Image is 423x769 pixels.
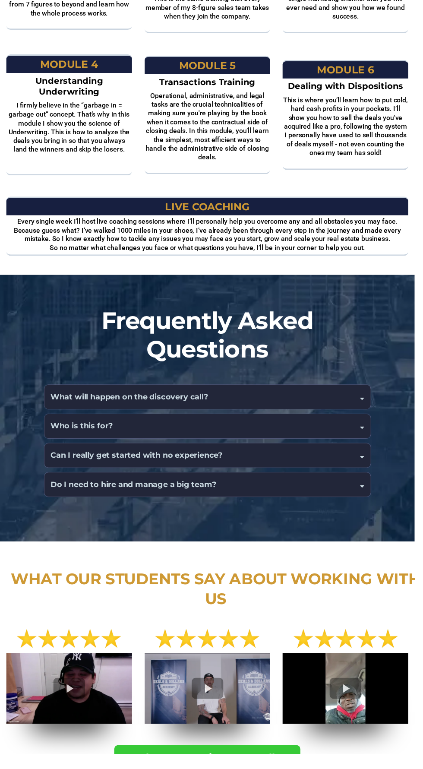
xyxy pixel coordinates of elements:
[104,313,320,371] strong: Frequently Asked Questions
[6,222,417,231] h2: Every single week I’ll host live coaching sessions where I’ll personally help you overcome any an...
[294,83,411,93] strong: Dealing with Dispositions
[148,94,276,165] h2: Operational, administrative, and legal tasks are the crucial technicalities of making sure you're...
[288,98,417,161] h2: This is where you’ll learn how to put cold, hard cash profits in your pockets. I’ll show you how ...
[41,60,100,72] strong: module 4
[163,79,260,89] strong: Transactions Training
[6,104,135,158] h2: I firmly believe in the “garbage in = garbage out” concept. That’s why in this module I show you ...
[6,231,417,249] p: Because guess what? I’ve walked 1000 miles in your shoes, I’ve already been through every step in...
[323,65,382,78] strong: module 6
[168,205,255,217] strong: Live Coaching
[52,429,116,441] h4: Who is this for?
[52,399,213,411] h4: What will happen on the discovery call?
[36,77,105,99] strong: Understanding Underwriting
[6,249,417,258] p: So no matter what challenges you face or what questions you have, I’ll be in your corner to help ...
[52,489,221,500] h4: Do I need to hire and manage a big team?
[52,459,227,471] h4: Can I really get started with no experience?
[183,61,240,73] strong: module 5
